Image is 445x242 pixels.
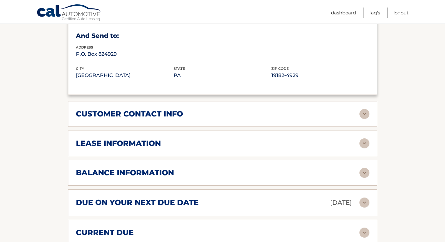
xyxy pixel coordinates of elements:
[359,228,369,238] img: accordion-rest.svg
[271,71,369,80] p: 19182-4929
[359,198,369,208] img: accordion-rest.svg
[359,138,369,148] img: accordion-rest.svg
[331,8,356,18] a: Dashboard
[76,198,199,207] h2: due on your next due date
[76,168,174,178] h2: balance information
[76,32,369,40] h3: And Send to:
[359,168,369,178] img: accordion-rest.svg
[76,66,84,71] span: city
[330,197,352,208] p: [DATE]
[76,45,93,49] span: address
[393,8,408,18] a: Logout
[359,109,369,119] img: accordion-rest.svg
[174,71,271,80] p: PA
[174,66,185,71] span: state
[271,66,289,71] span: zip code
[369,8,380,18] a: FAQ's
[76,109,183,119] h2: customer contact info
[37,4,102,22] a: Cal Automotive
[76,50,174,59] p: P.O. Box 824929
[76,139,161,148] h2: lease information
[76,71,174,80] p: [GEOGRAPHIC_DATA]
[76,228,134,237] h2: current due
